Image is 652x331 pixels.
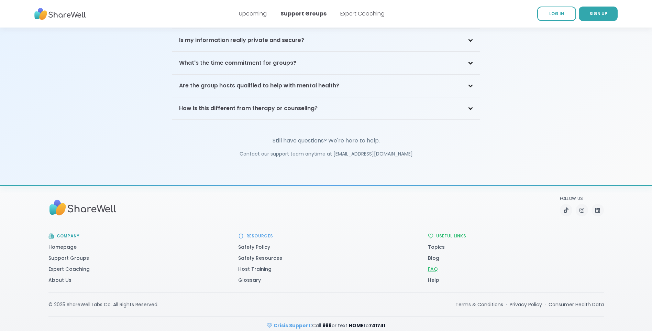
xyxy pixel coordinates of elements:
[246,233,273,239] h3: Resources
[172,137,480,145] p: Still have questions? We're here to help.
[172,150,480,157] p: Contact our support team anytime at [EMAIL_ADDRESS][DOMAIN_NAME]
[48,301,158,308] div: © 2025 ShareWell Labs Co. All Rights Reserved.
[280,10,327,18] a: Support Groups
[545,301,546,308] span: ·
[238,255,282,261] a: Safety Resources
[48,266,90,273] a: Expert Coaching
[179,36,304,44] h3: Is my information really private and secure?
[369,322,385,329] strong: 741741
[549,11,564,17] span: LOG IN
[560,196,604,201] p: Follow Us
[48,255,89,261] a: Support Groups
[48,277,71,284] a: About Us
[428,277,439,284] a: Help
[455,301,503,308] a: Terms & Conditions
[589,11,607,17] span: SIGN UP
[48,196,117,219] img: Sharewell
[172,74,480,75] p: Groups typically last 30-90 minutes and meet weekly. You may register for any group with open spo...
[428,244,445,250] a: Topics
[179,82,339,90] h3: Are the group hosts qualified to help with mental health?
[340,10,385,18] a: Expert Coaching
[179,59,296,67] h3: What's the time commitment for groups?
[349,322,364,329] strong: HOME
[579,7,618,21] a: SIGN UP
[179,104,318,113] h3: How is this different from therapy or counseling?
[322,322,332,329] strong: 988
[428,266,438,273] a: FAQ
[560,204,572,216] a: TikTok
[274,322,385,329] span: Call or text to
[549,301,604,308] a: Consumer Health Data
[238,277,261,284] a: Glossary
[48,244,77,250] a: Homepage
[239,10,267,18] a: Upcoming
[592,204,604,216] a: LinkedIn
[428,255,439,261] a: Blog
[274,322,312,329] strong: Crisis Support:
[57,233,80,239] h3: Company
[34,4,86,23] img: ShareWell Nav Logo
[238,244,270,250] a: Safety Policy
[537,7,576,21] a: LOG IN
[238,266,272,273] a: Host Training
[436,233,466,239] h3: Useful Links
[506,301,507,308] span: ·
[510,301,542,308] a: Privacy Policy
[576,204,588,216] a: Instagram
